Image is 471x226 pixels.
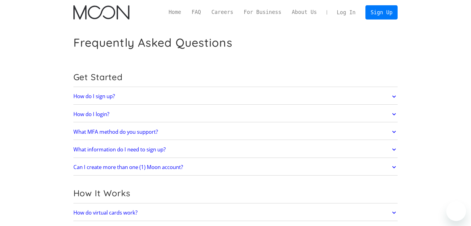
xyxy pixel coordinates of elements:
h1: Frequently Asked Questions [73,36,233,50]
a: How do I sign up? [73,90,398,103]
a: Sign Up [365,5,398,19]
a: Can I create more than one (1) Moon account? [73,161,398,174]
h2: What MFA method do you support? [73,129,158,135]
a: home [73,5,129,20]
img: Moon Logo [73,5,129,20]
h2: How It Works [73,188,398,198]
h2: How do virtual cards work? [73,210,137,216]
a: What MFA method do you support? [73,125,398,138]
a: FAQ [186,8,206,16]
iframe: Przycisk umożliwiający otwarcie okna komunikatora [446,201,466,221]
a: How do virtual cards work? [73,206,398,219]
a: Log In [332,6,361,19]
a: Careers [206,8,238,16]
h2: Get Started [73,72,398,82]
a: For Business [238,8,286,16]
a: How do I login? [73,108,398,121]
h2: What information do I need to sign up? [73,146,166,153]
a: About Us [286,8,322,16]
h2: How do I sign up? [73,93,115,99]
h2: How do I login? [73,111,109,117]
a: Home [164,8,186,16]
a: What information do I need to sign up? [73,143,398,156]
h2: Can I create more than one (1) Moon account? [73,164,183,170]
